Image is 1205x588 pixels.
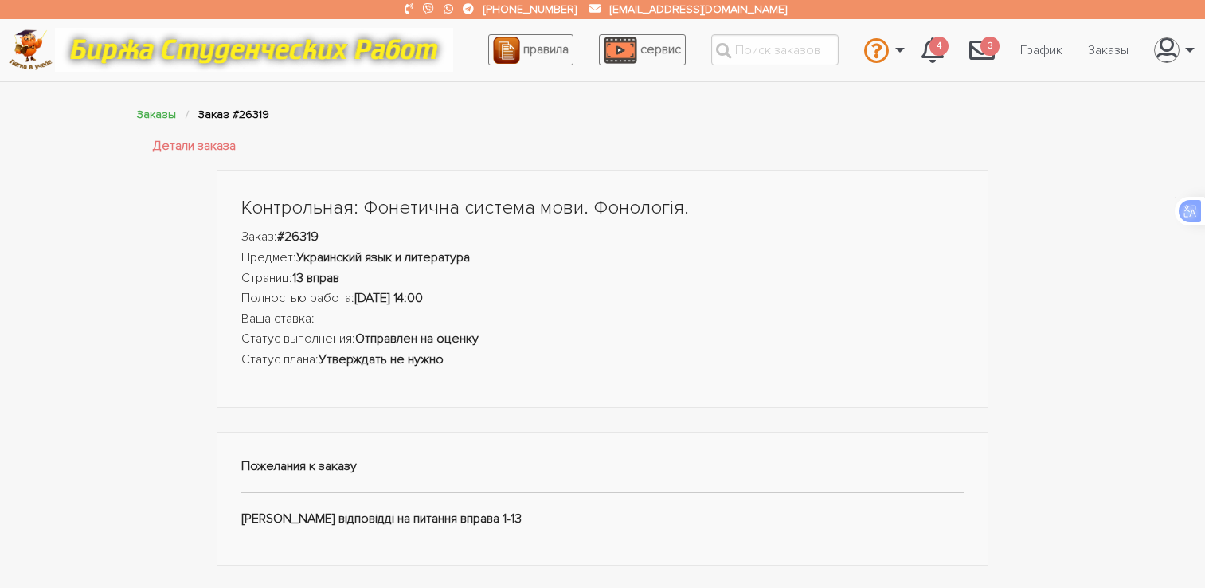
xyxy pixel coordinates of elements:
[1075,35,1141,65] a: Заказы
[296,249,470,265] strong: Украинский язык и литература
[980,37,1000,57] span: 3
[9,29,53,70] img: logo-c4363faeb99b52c628a42810ed6dfb4293a56d4e4775eb116515dfe7f33672af.png
[153,136,236,157] a: Детали заказа
[488,34,573,65] a: правила
[957,29,1007,72] a: 3
[241,329,964,350] li: Статус выполнения:
[493,37,520,64] img: agreement_icon-feca34a61ba7f3d1581b08bc946b2ec1ccb426f67415f344566775c155b7f62c.png
[241,248,964,269] li: Предмет:
[277,229,319,245] strong: #26319
[319,351,444,367] strong: Утверждать не нужно
[909,29,957,72] a: 4
[241,350,964,370] li: Статус плана:
[241,227,964,248] li: Заказ:
[610,2,787,16] a: [EMAIL_ADDRESS][DOMAIN_NAME]
[292,270,339,286] strong: 13 вправ
[241,194,964,221] h1: Контрольная: Фонетична система мови. Фонологія.
[217,432,989,566] div: [PERSON_NAME] відповідді на питання вправа 1-13
[604,37,637,64] img: play_icon-49f7f135c9dc9a03216cfdbccbe1e3994649169d890fb554cedf0eac35a01ba8.png
[355,331,479,347] strong: Отправлен на оценку
[523,41,569,57] span: правила
[599,34,686,65] a: сервис
[198,105,269,123] li: Заказ #26319
[241,309,964,330] li: Ваша ставка:
[483,2,577,16] a: [PHONE_NUMBER]
[929,37,949,57] span: 4
[1007,35,1075,65] a: График
[640,41,681,57] span: сервис
[55,28,453,72] img: motto-12e01f5a76059d5f6a28199ef077b1f78e012cfde436ab5cf1d4517935686d32.gif
[354,290,423,306] strong: [DATE] 14:00
[241,288,964,309] li: Полностью работа:
[241,458,357,474] strong: Пожелания к заказу
[241,269,964,289] li: Страниц:
[137,108,176,121] a: Заказы
[711,34,839,65] input: Поиск заказов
